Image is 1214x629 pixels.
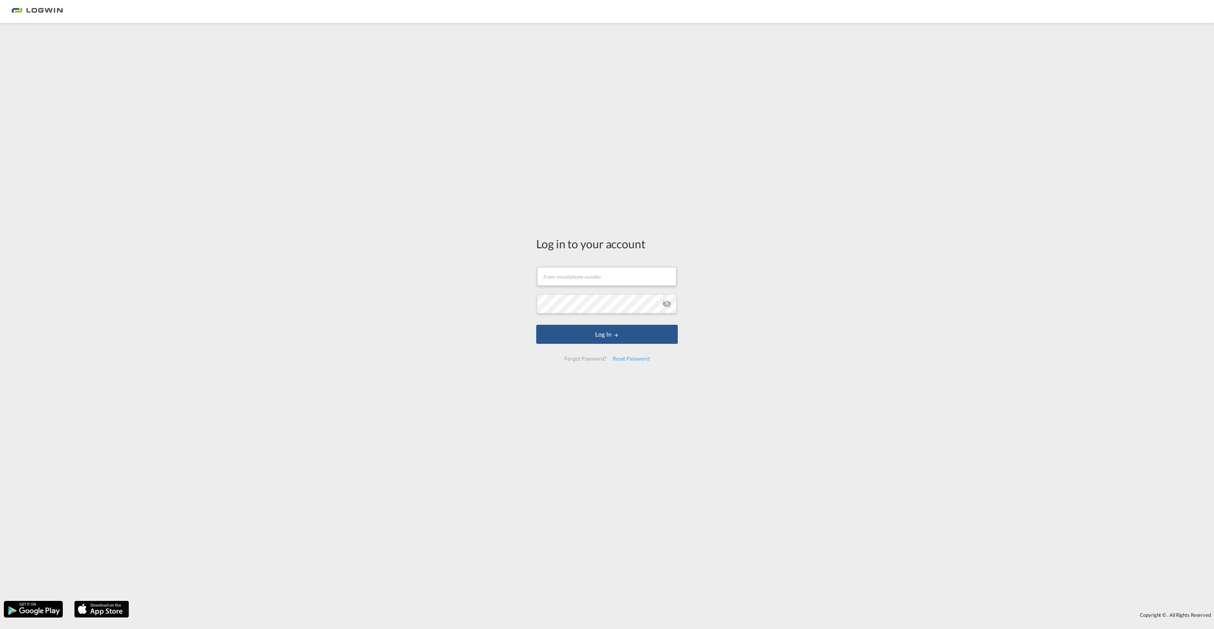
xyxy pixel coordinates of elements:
button: LOGIN [536,325,678,344]
img: google.png [3,600,64,618]
div: Copyright © . All Rights Reserved [133,608,1214,621]
div: Log in to your account [536,236,678,252]
md-icon: icon-eye-off [662,299,671,308]
img: 2761ae10d95411efa20a1f5e0282d2d7.png [11,3,63,20]
img: apple.png [73,600,130,618]
input: Enter email/phone number [537,267,677,286]
div: Reset Password [610,352,653,366]
div: Forgot Password? [561,352,609,366]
